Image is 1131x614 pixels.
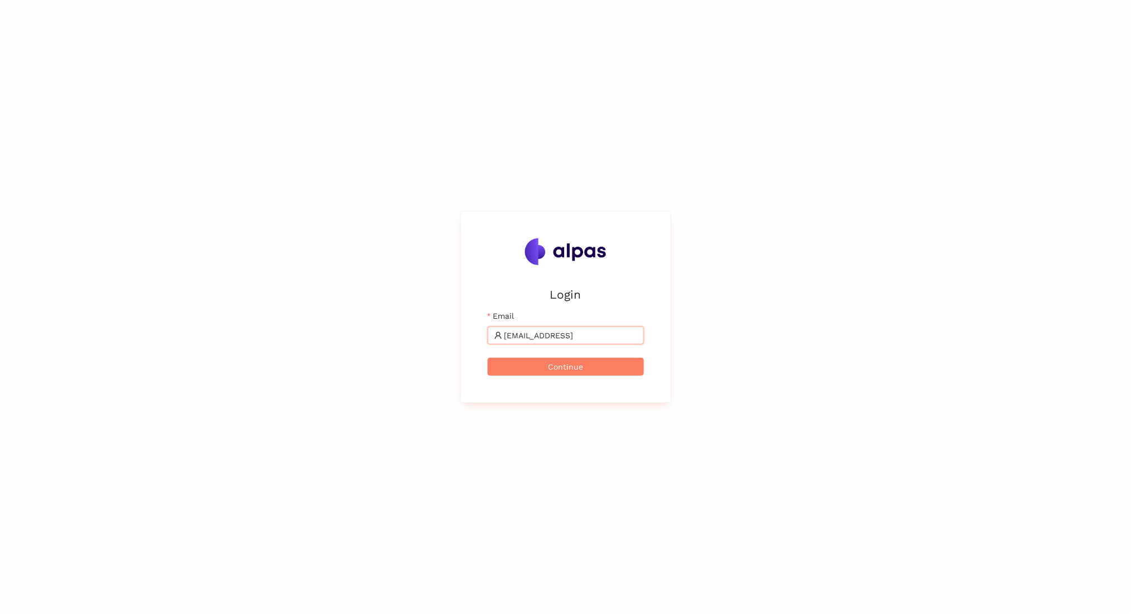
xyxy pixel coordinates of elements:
[488,358,644,376] button: Continue
[548,361,583,373] span: Continue
[494,332,502,339] span: user
[525,238,607,265] img: Alpas.ai Logo
[488,310,514,322] label: Email
[504,329,637,342] input: Email
[488,285,644,304] h2: Login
